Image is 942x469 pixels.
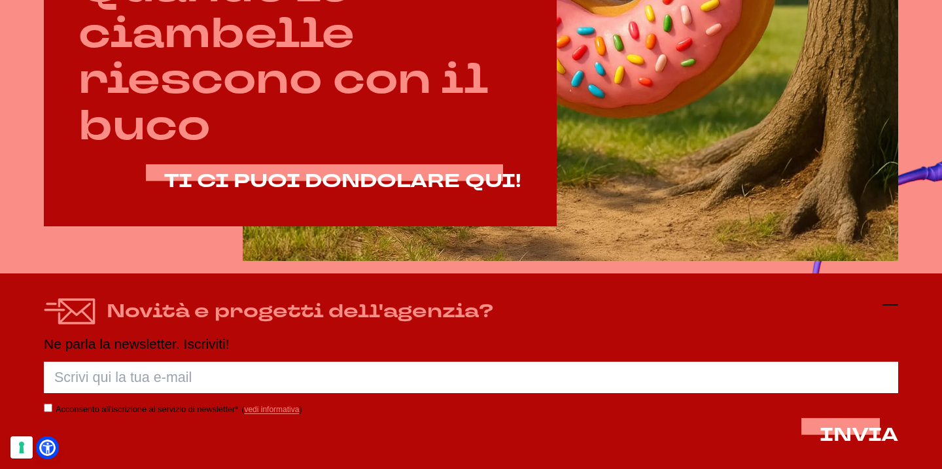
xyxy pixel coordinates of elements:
[164,168,521,194] span: TI CI PUOI DONDOLARE QUI!
[820,425,898,445] button: INVIA
[164,171,521,192] a: TI CI PUOI DONDOLARE QUI!
[56,404,238,414] label: Acconsento all’iscrizione al servizio di newsletter*
[44,362,898,393] input: Scrivi qui la tua e-mail
[820,422,898,447] span: INVIA
[107,297,493,326] h4: Novità e progetti dell'agenzia?
[44,336,898,351] p: Ne parla la newsletter. Iscriviti!
[241,405,302,414] span: ( )
[39,440,56,456] a: Open Accessibility Menu
[244,405,299,414] a: vedi informativa
[10,436,33,459] button: Le tue preferenze relative al consenso per le tecnologie di tracciamento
